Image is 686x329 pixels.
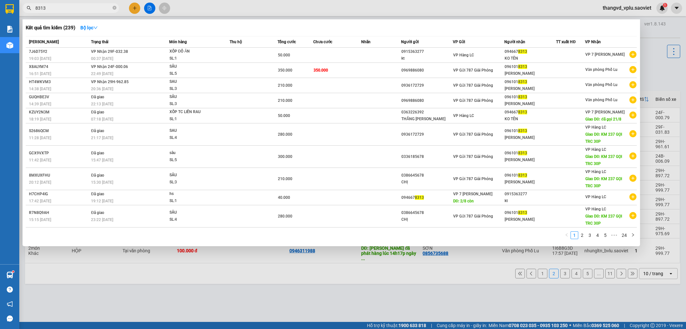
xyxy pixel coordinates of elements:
[169,55,218,62] div: SL: 1
[361,40,370,44] span: Nhãn
[585,207,606,211] span: VP Hàng LC
[91,72,113,76] span: 22:49 [DATE]
[29,191,89,198] div: H7CHP4IG
[91,95,104,99] span: Đã giao
[453,199,474,203] span: DĐ: 2/8 còn
[505,150,556,157] div: 096101
[518,80,527,84] span: 8313
[585,154,622,166] span: Giao DĐ: KM 237 GỌI TRC 30P
[571,231,578,239] li: 1
[629,231,637,239] li: Next Page
[91,40,108,44] span: Trạng thái
[169,172,218,179] div: SẦU
[278,154,292,159] span: 300.000
[6,26,13,33] img: solution-icon
[518,173,527,178] span: 8313
[91,151,104,155] span: Đã giao
[505,70,556,77] div: [PERSON_NAME]
[505,101,556,107] div: [PERSON_NAME]
[401,97,453,104] div: 0969886080
[585,82,618,87] span: Văn phòng Phố Lu
[29,63,89,70] div: X8ALYM74
[29,117,51,121] span: 18:19 [DATE]
[518,110,527,114] span: 8313
[314,68,328,73] span: 350.000
[401,116,453,122] div: THẮNG [PERSON_NAME]
[629,193,636,200] span: plus-circle
[169,101,218,108] div: SL: 3
[505,55,556,62] div: KO TÊN
[579,232,586,239] a: 2
[169,150,218,157] div: sâu
[169,40,187,44] span: Món hàng
[631,233,635,237] span: right
[453,68,493,73] span: VP Gửi 787 Giải Phóng
[29,87,51,91] span: 14:38 [DATE]
[518,64,527,69] span: 8313
[401,153,453,160] div: 0336185678
[278,53,290,57] span: 50.000
[91,129,104,133] span: Đã giao
[29,158,51,162] span: 11:42 [DATE]
[169,216,218,223] div: SL: 4
[401,67,453,74] div: 0969886080
[505,179,556,186] div: [PERSON_NAME]
[230,40,242,44] span: Thu hộ
[453,83,493,88] span: VP Gửi 787 Giải Phóng
[29,209,89,216] div: R7N8Q9AH
[91,117,113,121] span: 07:18 [DATE]
[586,232,593,239] a: 3
[169,85,218,92] div: SL: 3
[401,172,453,179] div: 0386645678
[169,63,218,70] div: SẦU
[619,231,629,239] li: 24
[629,51,636,58] span: plus-circle
[91,49,128,54] span: VP Nhận 29F-032.38
[278,214,292,218] span: 280.000
[91,218,113,222] span: 23:22 [DATE]
[629,212,636,219] span: plus-circle
[91,136,113,140] span: 21:17 [DATE]
[563,231,571,239] li: Previous Page
[29,79,89,85] div: HT4WKVM3
[601,231,609,239] li: 5
[453,154,493,159] span: VP Gửi 787 Giải Phóng
[505,134,556,141] div: [PERSON_NAME]
[29,150,89,157] div: GCX9VXTP
[505,191,556,198] div: 0915363277
[609,231,619,239] li: Next 5 Pages
[453,98,493,103] span: VP Gửi 787 Giải Phóng
[505,94,556,101] div: 096101
[29,172,89,179] div: 8MXUXFHU
[518,129,527,133] span: 8313
[75,23,103,33] button: Bộ lọcdown
[453,53,474,57] span: VP Hàng LC
[585,40,601,44] span: VP Nhận
[401,179,453,186] div: CHỊ
[518,95,527,99] span: 8313
[629,130,636,137] span: plus-circle
[585,214,622,226] span: Giao DĐ: KM 237 GỌI TRC 30P
[113,5,116,11] span: close-circle
[629,66,636,73] span: plus-circle
[585,169,606,174] span: VP Hàng LC
[401,209,453,216] div: 0386645678
[585,147,606,152] span: VP Hàng LC
[169,134,218,141] div: SL: 4
[505,128,556,134] div: 096101
[91,87,113,91] span: 20:36 [DATE]
[401,216,453,223] div: CHỊ
[29,199,51,203] span: 17:42 [DATE]
[91,192,104,196] span: Đã giao
[169,109,218,116] div: XỐP TC LIỀN RAU
[505,216,556,223] div: [PERSON_NAME]
[91,199,113,203] span: 19:12 [DATE]
[29,109,89,116] div: KZUY2N3M
[629,81,636,88] span: plus-circle
[29,136,51,140] span: 11:28 [DATE]
[7,286,13,293] span: question-circle
[29,48,89,55] div: 7J6D75Y2
[586,231,594,239] li: 3
[29,94,89,101] div: GUQHBE3V
[594,232,601,239] a: 4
